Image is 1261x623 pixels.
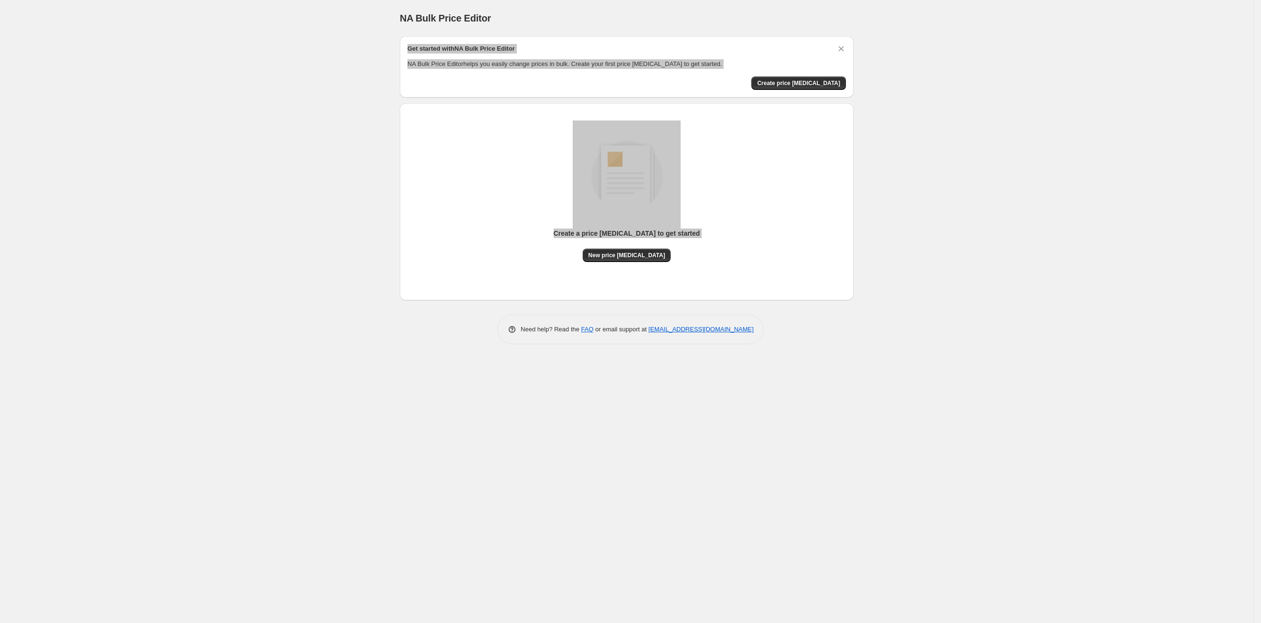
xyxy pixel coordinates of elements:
button: New price [MEDICAL_DATA] [583,249,671,262]
h2: Get started with NA Bulk Price Editor [407,44,515,54]
span: Create price [MEDICAL_DATA] [757,79,840,87]
a: [EMAIL_ADDRESS][DOMAIN_NAME] [649,326,754,333]
p: NA Bulk Price Editor helps you easily change prices in bulk. Create your first price [MEDICAL_DAT... [407,59,846,69]
a: FAQ [581,326,594,333]
span: New price [MEDICAL_DATA] [588,251,665,259]
p: Create a price [MEDICAL_DATA] to get started [554,229,700,238]
span: or email support at [594,326,649,333]
button: Dismiss card [836,44,846,54]
span: NA Bulk Price Editor [400,13,491,23]
span: Need help? Read the [521,326,581,333]
button: Create price change job [751,77,846,90]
